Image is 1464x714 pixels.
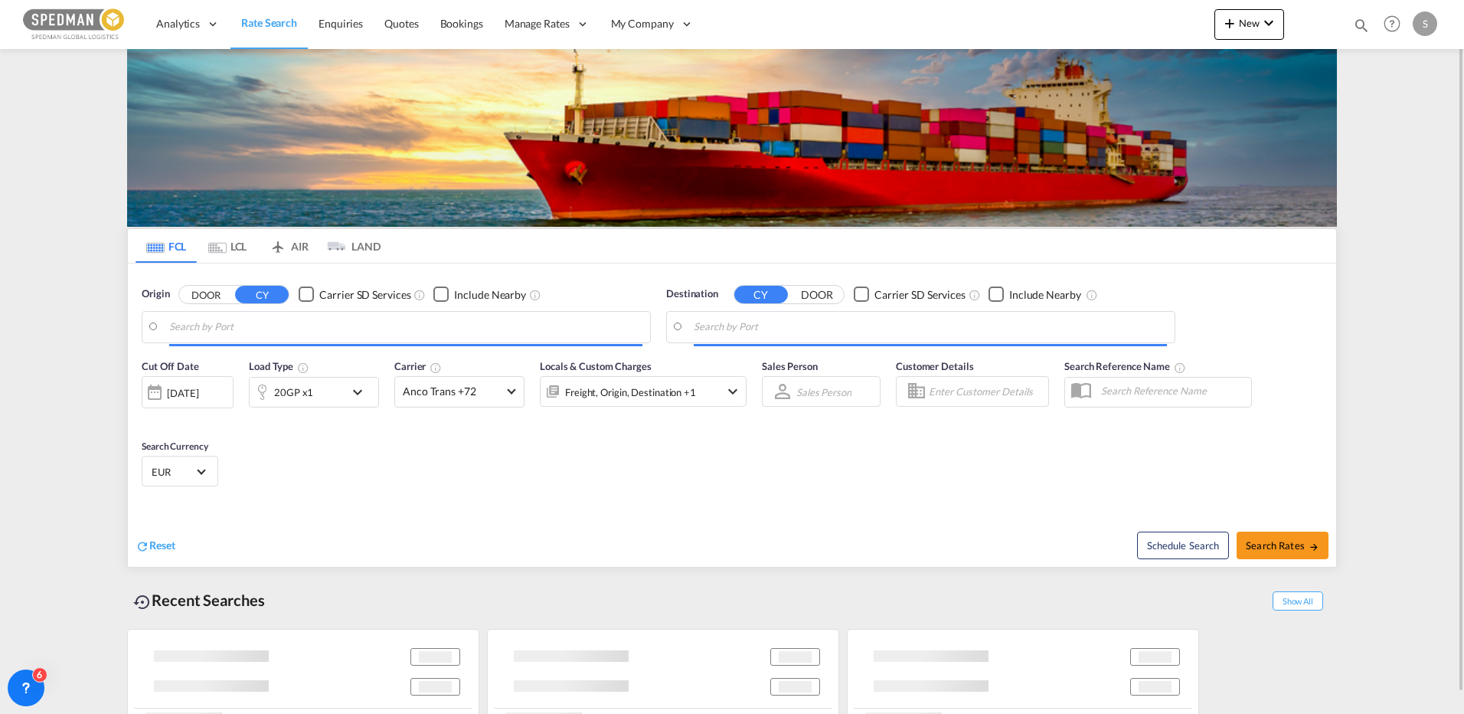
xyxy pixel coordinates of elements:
md-checkbox: Checkbox No Ink [989,287,1081,303]
div: [DATE] [142,376,234,408]
span: Reset [149,539,175,552]
button: Note: By default Schedule search will only considerorigin ports, destination ports and cut off da... [1137,532,1229,559]
div: 20GP x1 [274,382,313,403]
md-checkbox: Checkbox No Ink [854,287,966,303]
div: icon-refreshReset [136,538,175,555]
span: My Company [611,16,674,31]
md-tab-item: FCL [136,229,197,263]
div: icon-magnify [1353,17,1370,40]
md-icon: Unchecked: Ignores neighbouring ports when fetching rates.Checked : Includes neighbouring ports w... [529,289,541,301]
span: EUR [152,465,194,479]
button: DOOR [179,286,233,303]
md-tab-item: LAND [319,229,381,263]
span: Search Currency [142,441,208,452]
md-icon: icon-airplane [269,237,287,249]
span: Search Reference Name [1064,360,1186,372]
div: Origin DOOR CY Checkbox No InkUnchecked: Search for CY (Container Yard) services for all selected... [128,264,1336,567]
button: Search Ratesicon-arrow-right [1237,532,1328,559]
div: Freight Origin Destination Factory Stuffingicon-chevron-down [540,376,747,407]
span: Show All [1273,591,1323,611]
div: Recent Searches [127,583,271,617]
span: Enquiries [319,17,363,30]
md-tab-item: AIR [258,229,319,263]
img: LCL+%26+FCL+BACKGROUND.png [127,49,1337,227]
md-select: Sales Person [795,381,853,403]
input: Search by Port [169,316,642,339]
span: Anco Trans +72 [403,384,502,399]
md-checkbox: Checkbox No Ink [299,287,410,303]
div: [DATE] [167,386,198,400]
input: Search by Port [694,316,1167,339]
md-pagination-wrapper: Use the left and right arrow keys to navigate between tabs [136,229,381,263]
md-select: Select Currency: € EUREuro [150,460,210,483]
span: Carrier [394,360,442,372]
span: Quotes [384,17,418,30]
input: Search Reference Name [1093,379,1251,402]
button: icon-plus 400-fgNewicon-chevron-down [1214,9,1284,40]
span: New [1221,17,1278,29]
md-icon: icon-information-outline [297,362,309,374]
button: DOOR [790,286,844,303]
md-datepicker: Select [142,407,153,427]
md-icon: icon-arrow-right [1309,542,1319,552]
span: Origin [142,287,169,302]
span: Rate Search [241,16,297,29]
md-icon: Unchecked: Search for CY (Container Yard) services for all selected carriers.Checked : Search for... [969,289,981,301]
md-tab-item: LCL [197,229,258,263]
span: Load Type [249,360,309,372]
md-icon: Your search will be saved by the below given name [1174,362,1186,374]
span: Sales Person [762,360,818,372]
div: Carrier SD Services [874,287,966,303]
md-icon: The selected Trucker/Carrierwill be displayed in the rate results If the rates are from another f... [430,362,442,374]
div: Carrier SD Services [319,287,410,303]
div: Help [1379,11,1413,38]
md-icon: icon-chevron-down [1260,14,1278,32]
img: c12ca350ff1b11efb6b291369744d907.png [23,7,126,41]
md-icon: icon-refresh [136,539,149,553]
md-icon: icon-chevron-down [348,383,374,401]
span: Customer Details [896,360,973,372]
div: S [1413,11,1437,36]
md-icon: icon-magnify [1353,17,1370,34]
span: Help [1379,11,1405,37]
md-icon: icon-plus 400-fg [1221,14,1239,32]
span: Bookings [440,17,483,30]
span: Cut Off Date [142,360,199,372]
span: Locals & Custom Charges [540,360,652,372]
button: CY [235,286,289,303]
span: Analytics [156,16,200,31]
md-icon: Unchecked: Ignores neighbouring ports when fetching rates.Checked : Includes neighbouring ports w... [1086,289,1098,301]
span: Manage Rates [505,16,570,31]
md-icon: Unchecked: Search for CY (Container Yard) services for all selected carriers.Checked : Search for... [413,289,426,301]
md-icon: icon-chevron-down [724,382,742,401]
span: Search Rates [1246,539,1319,552]
div: Freight Origin Destination Factory Stuffing [565,382,696,403]
input: Enter Customer Details [929,380,1044,403]
div: Include Nearby [1009,287,1081,303]
div: Include Nearby [454,287,526,303]
md-checkbox: Checkbox No Ink [433,287,526,303]
md-icon: icon-backup-restore [133,593,152,611]
button: CY [734,286,788,303]
span: Destination [666,287,718,302]
div: 20GP x1icon-chevron-down [249,377,379,408]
